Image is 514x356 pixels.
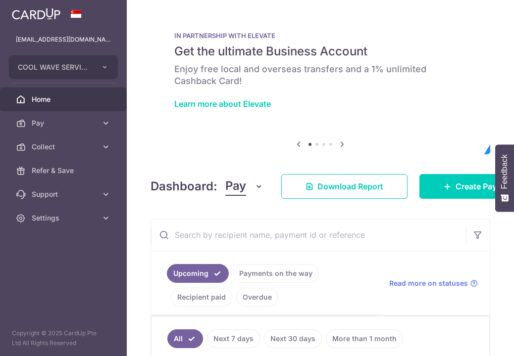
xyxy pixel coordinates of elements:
[317,180,383,192] span: Download Report
[171,288,232,307] a: Recipient paid
[500,154,509,189] span: Feedback
[18,62,91,72] span: COOL WAVE SERVICES
[451,326,504,351] iframe: Opens a widget where you can find more information
[151,178,217,195] h4: Dashboard:
[495,144,514,212] button: Feedback - Show survey
[326,329,403,348] a: More than 1 month
[32,94,97,104] span: Home
[236,288,278,307] a: Overdue
[32,166,97,176] span: Refer & Save
[16,35,111,44] p: [EMAIL_ADDRESS][DOMAIN_NAME]
[167,264,229,283] a: Upcoming
[174,44,466,59] h5: Get the ultimate Business Account
[32,142,97,152] span: Collect
[167,329,203,348] a: All
[174,63,466,87] h6: Enjoy free local and overseas transfers and a 1% unlimited Cashback Card!
[9,55,118,79] button: COOL WAVE SERVICES
[225,177,246,196] span: Pay
[174,99,271,109] a: Learn more about Elevate
[12,8,60,20] img: CardUp
[32,189,97,199] span: Support
[151,219,466,251] input: Search by recipient name, payment id or reference
[151,16,490,154] img: Renovation banner
[174,32,466,40] p: IN PARTNERSHIP WITH ELEVATE
[389,278,468,288] span: Read more on statuses
[207,329,260,348] a: Next 7 days
[32,213,97,223] span: Settings
[233,264,319,283] a: Payments on the way
[281,174,408,199] a: Download Report
[225,177,263,196] button: Pay
[32,118,97,128] span: Pay
[389,278,478,288] a: Read more on statuses
[264,329,322,348] a: Next 30 days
